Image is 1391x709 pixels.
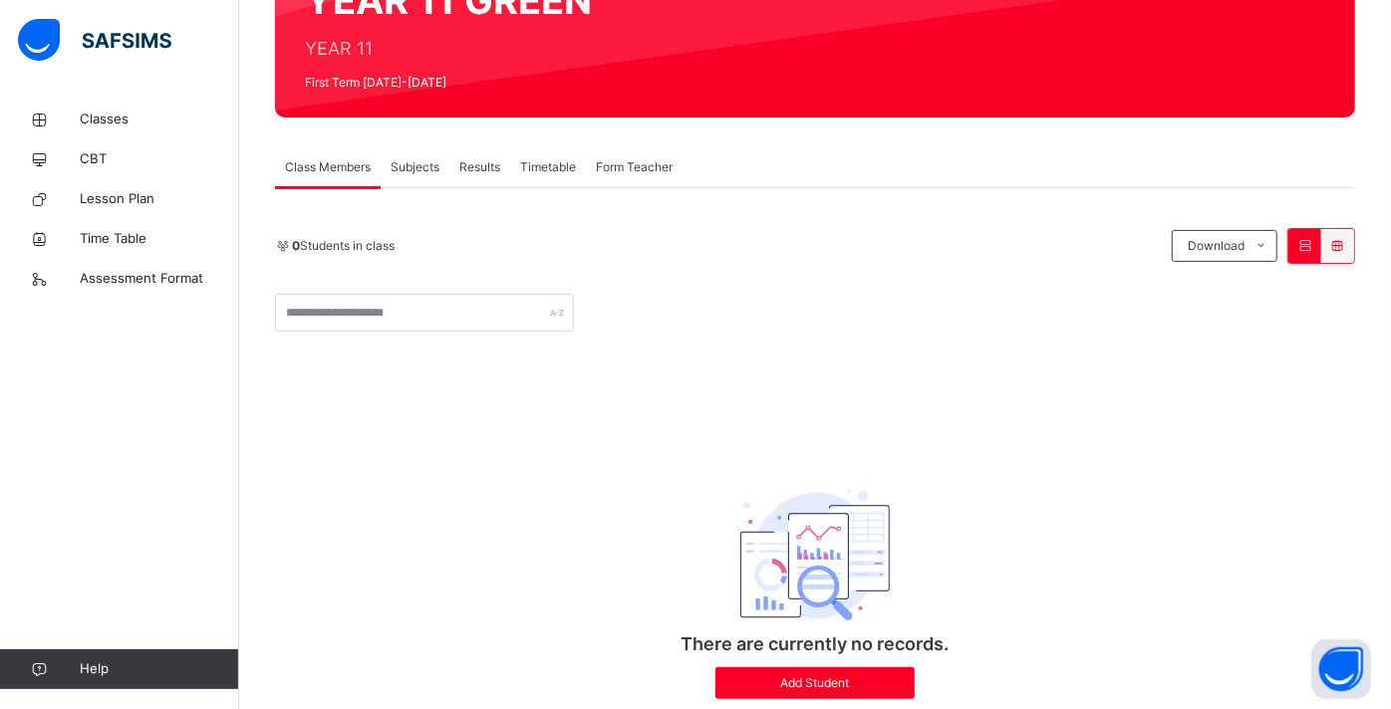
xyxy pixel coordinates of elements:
span: Form Teacher [596,158,673,176]
span: Help [80,659,238,679]
img: safsims [18,19,171,61]
span: Add Student [730,674,900,692]
span: Classes [80,110,239,129]
span: Students in class [292,237,395,255]
span: Results [459,158,500,176]
span: Class Members [285,158,371,176]
span: CBT [80,149,239,169]
span: Subjects [391,158,439,176]
button: Open asap [1311,639,1371,699]
span: Time Table [80,229,239,249]
b: 0 [292,238,300,253]
span: Lesson Plan [80,189,239,209]
span: Assessment Format [80,269,239,289]
p: There are currently no records. [616,630,1014,657]
img: classEmptyState.7d4ec5dc6d57f4e1adfd249b62c1c528.svg [740,489,890,620]
span: Download [1188,237,1245,255]
span: Timetable [520,158,576,176]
